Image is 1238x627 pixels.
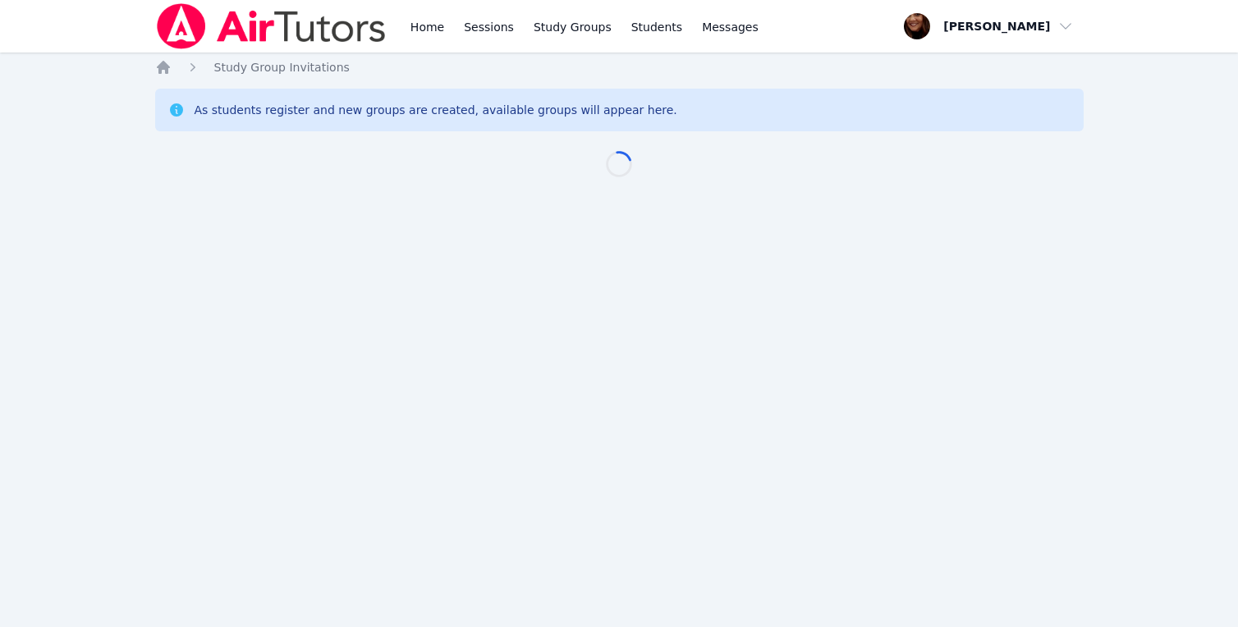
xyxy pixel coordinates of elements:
span: Messages [702,19,759,35]
span: Study Group Invitations [214,61,350,74]
div: As students register and new groups are created, available groups will appear here. [195,102,677,118]
img: Air Tutors [155,3,387,49]
nav: Breadcrumb [155,59,1084,76]
a: Study Group Invitations [214,59,350,76]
